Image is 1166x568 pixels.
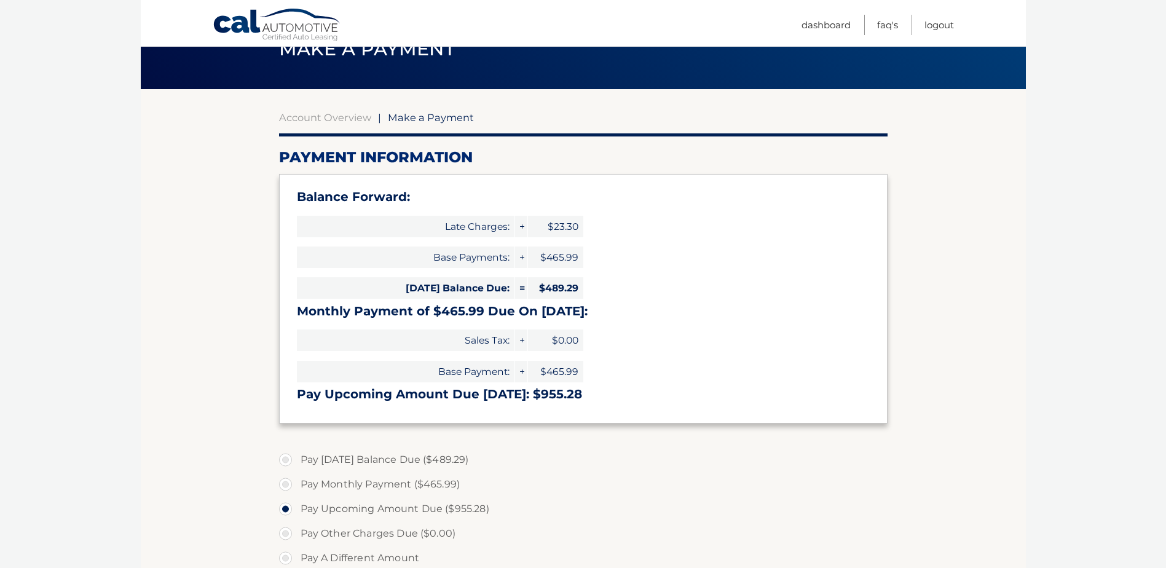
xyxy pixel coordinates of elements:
[297,247,514,268] span: Base Payments:
[802,15,851,35] a: Dashboard
[279,148,888,167] h2: Payment Information
[297,189,870,205] h3: Balance Forward:
[528,247,583,268] span: $465.99
[279,37,455,60] span: Make a Payment
[528,216,583,237] span: $23.30
[515,329,527,351] span: +
[279,497,888,521] label: Pay Upcoming Amount Due ($955.28)
[279,472,888,497] label: Pay Monthly Payment ($465.99)
[297,277,514,299] span: [DATE] Balance Due:
[279,521,888,546] label: Pay Other Charges Due ($0.00)
[297,304,870,319] h3: Monthly Payment of $465.99 Due On [DATE]:
[515,247,527,268] span: +
[528,329,583,351] span: $0.00
[515,277,527,299] span: =
[877,15,898,35] a: FAQ's
[515,216,527,237] span: +
[279,448,888,472] label: Pay [DATE] Balance Due ($489.29)
[388,111,474,124] span: Make a Payment
[297,387,870,402] h3: Pay Upcoming Amount Due [DATE]: $955.28
[297,329,514,351] span: Sales Tax:
[515,361,527,382] span: +
[924,15,954,35] a: Logout
[528,277,583,299] span: $489.29
[297,216,514,237] span: Late Charges:
[297,361,514,382] span: Base Payment:
[279,111,371,124] a: Account Overview
[378,111,381,124] span: |
[213,8,342,44] a: Cal Automotive
[528,361,583,382] span: $465.99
